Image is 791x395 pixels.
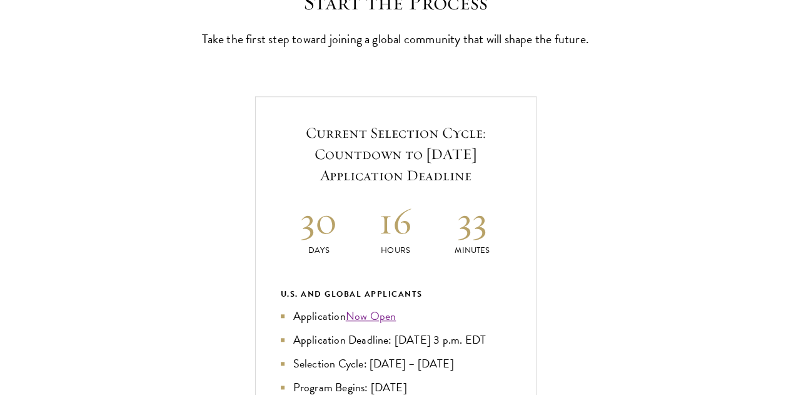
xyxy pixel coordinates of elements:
[281,287,511,301] div: U.S. and Global Applicants
[281,197,358,244] h2: 30
[357,244,434,257] p: Hours
[434,197,511,244] h2: 33
[281,331,511,349] li: Application Deadline: [DATE] 3 p.m. EDT
[281,244,358,257] p: Days
[202,28,590,49] p: Take the first step toward joining a global community that will shape the future.
[281,355,511,372] li: Selection Cycle: [DATE] – [DATE]
[357,197,434,244] h2: 16
[346,307,396,324] a: Now Open
[281,307,511,325] li: Application
[281,122,511,186] h5: Current Selection Cycle: Countdown to [DATE] Application Deadline
[434,244,511,257] p: Minutes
